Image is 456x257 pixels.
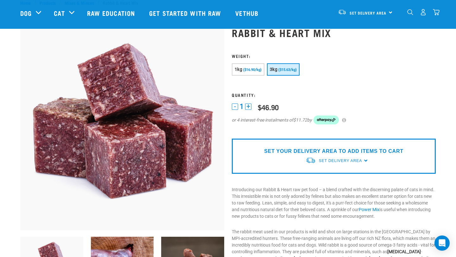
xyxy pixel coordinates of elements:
img: home-icon-1@2x.png [407,9,413,15]
a: Get started with Raw [143,0,229,26]
div: or 4 interest-free instalments of by [232,116,436,124]
a: Raw Education [81,0,143,26]
p: Introducing our Rabbit & Heart raw pet food – a blend crafted with the discerning palate of cats ... [232,186,436,220]
button: 3kg ($15.63/kg) [267,63,300,76]
img: 1087 Rabbit Heart Cubes 01 [20,27,224,230]
a: Dog [20,8,32,18]
span: 1kg [235,67,242,72]
span: ($15.63/kg) [278,68,297,72]
span: Set Delivery Area [350,12,386,14]
h3: Weight: [232,53,436,58]
img: van-moving.png [306,157,316,164]
button: - [232,103,238,110]
button: + [245,103,251,110]
span: ($16.90/kg) [243,68,262,72]
span: 1 [240,103,244,110]
span: Set Delivery Area [319,159,362,163]
img: van-moving.png [338,9,346,15]
a: Vethub [229,0,266,26]
span: 3kg [270,67,277,72]
strong: [MEDICAL_DATA] [387,249,421,254]
button: 1kg ($16.90/kg) [232,63,264,76]
div: Open Intercom Messenger [434,235,450,251]
img: Afterpay [313,116,339,124]
img: home-icon@2x.png [433,9,440,16]
div: $46.90 [258,103,279,111]
a: Power Mix [359,207,379,212]
h1: Rabbit & Heart Mix [232,27,436,38]
img: user.png [420,9,427,16]
span: $11.72 [293,117,307,123]
h3: Quantity: [232,92,436,97]
a: Cat [54,8,65,18]
p: SET YOUR DELIVERY AREA TO ADD ITEMS TO CART [264,147,403,155]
